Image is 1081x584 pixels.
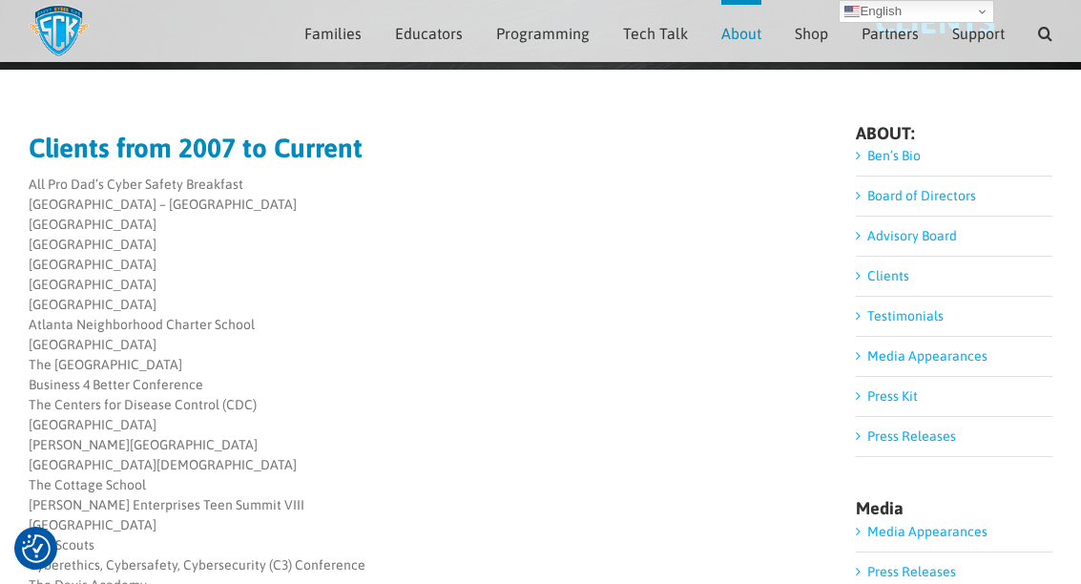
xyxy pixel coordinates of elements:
[22,534,51,563] button: Consent Preferences
[952,26,1005,41] span: Support
[867,388,918,404] a: Press Kit
[867,188,976,203] a: Board of Directors
[721,26,761,41] span: About
[795,26,828,41] span: Shop
[29,195,815,355] div: [GEOGRAPHIC_DATA] – [GEOGRAPHIC_DATA] [GEOGRAPHIC_DATA] [GEOGRAPHIC_DATA] [GEOGRAPHIC_DATA] [GEOG...
[867,564,956,579] a: Press Releases
[867,428,956,444] a: Press Releases
[867,148,921,163] a: Ben’s Bio
[623,26,688,41] span: Tech Talk
[395,26,463,41] span: Educators
[29,135,815,161] h2: Clients from 2007 to Current
[29,175,815,195] div: All Pro Dad’s Cyber Safety Breakfast
[867,268,909,283] a: Clients
[22,534,51,563] img: Revisit consent button
[867,524,987,539] a: Media Appearances
[867,228,957,243] a: Advisory Board
[867,308,944,323] a: Testimonials
[867,348,987,364] a: Media Appearances
[862,26,919,41] span: Partners
[304,26,362,41] span: Families
[29,5,89,57] img: Savvy Cyber Kids Logo
[844,4,860,19] img: en
[856,125,1052,142] h4: ABOUT:
[496,26,590,41] span: Programming
[856,500,1052,517] h4: Media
